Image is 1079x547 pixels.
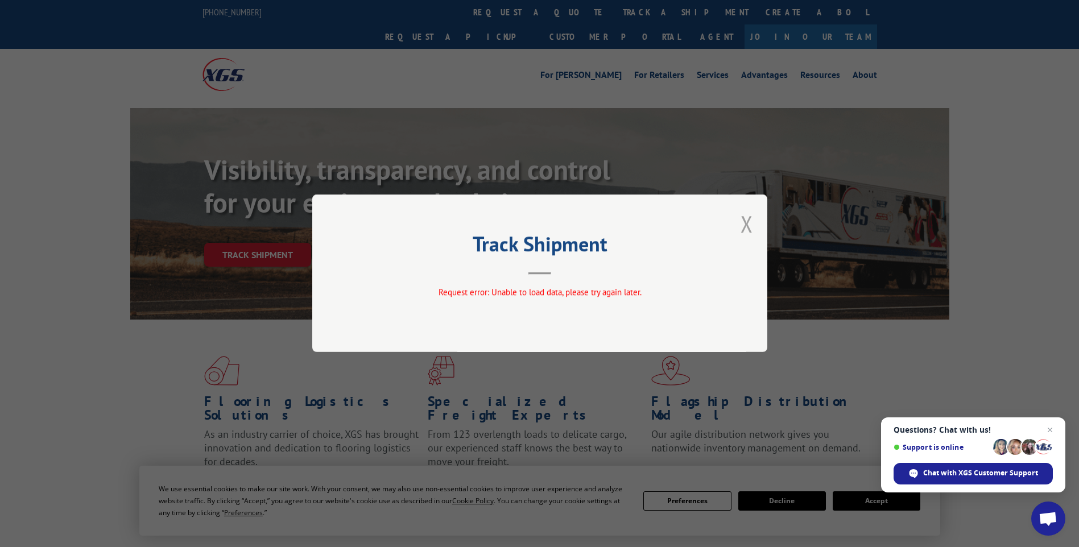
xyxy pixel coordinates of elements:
[894,463,1053,484] div: Chat with XGS Customer Support
[369,236,710,258] h2: Track Shipment
[923,468,1038,478] span: Chat with XGS Customer Support
[894,443,989,451] span: Support is online
[438,287,641,298] span: Request error: Unable to load data, please try again later.
[1031,502,1065,536] div: Open chat
[1043,423,1057,437] span: Close chat
[894,425,1053,434] span: Questions? Chat with us!
[741,209,753,239] button: Close modal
